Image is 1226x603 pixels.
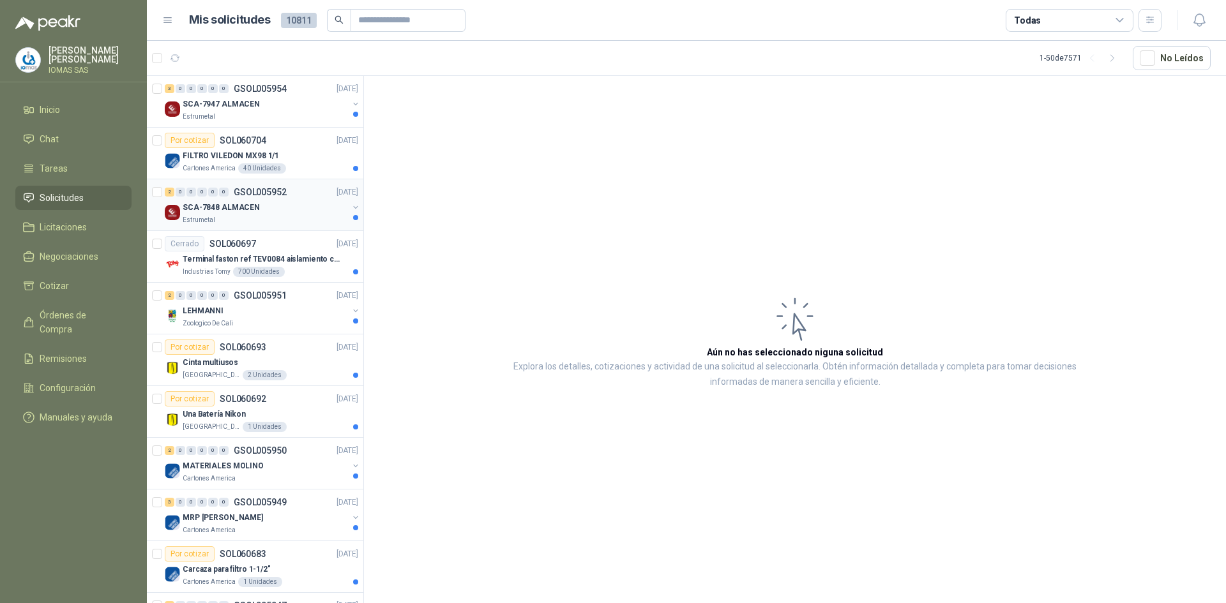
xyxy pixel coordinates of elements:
[165,205,180,220] img: Company Logo
[40,132,59,146] span: Chat
[176,188,185,197] div: 0
[197,84,207,93] div: 0
[186,446,196,455] div: 0
[189,11,271,29] h1: Mis solicitudes
[15,186,132,210] a: Solicitudes
[165,188,174,197] div: 2
[183,512,263,524] p: MRP [PERSON_NAME]
[208,446,218,455] div: 0
[49,66,132,74] p: IOMAS SAS
[234,291,287,300] p: GSOL005951
[337,445,358,457] p: [DATE]
[165,184,361,225] a: 2 0 0 0 0 0 GSOL005952[DATE] Company LogoSCA-7848 ALMACENEstrumetal
[337,496,358,509] p: [DATE]
[197,291,207,300] div: 0
[183,525,236,535] p: Cartones America
[40,279,69,293] span: Cotizar
[281,13,317,28] span: 10811
[165,412,180,427] img: Company Logo
[183,163,236,174] p: Cartones America
[15,215,132,239] a: Licitaciones
[15,274,132,298] a: Cotizar
[183,370,240,380] p: [GEOGRAPHIC_DATA]
[183,577,236,587] p: Cartones America
[220,343,266,352] p: SOL060693
[15,346,132,371] a: Remisiones
[165,360,180,375] img: Company Logo
[40,161,68,175] span: Tareas
[15,156,132,181] a: Tareas
[183,150,279,162] p: FILTRO VILEDON MX98 1/1
[337,341,358,354] p: [DATE]
[40,381,96,395] span: Configuración
[707,345,883,359] h3: Aún no has seleccionado niguna solicitud
[208,84,218,93] div: 0
[220,136,266,145] p: SOL060704
[176,446,185,455] div: 0
[183,98,260,110] p: SCA-7947 ALMACEN
[40,191,84,205] span: Solicitudes
[147,231,363,283] a: CerradoSOL060697[DATE] Company LogoTerminal faston ref TEV0084 aislamiento completoIndustrias Tom...
[243,422,287,432] div: 1 Unidades
[208,498,218,507] div: 0
[165,288,361,329] a: 2 0 0 0 0 0 GSOL005951[DATE] Company LogoLEHMANNIZoologico De Cali
[165,443,361,484] a: 2 0 0 0 0 0 GSOL005950[DATE] Company LogoMATERIALES MOLINOCartones America
[220,549,266,558] p: SOL060683
[147,334,363,386] a: Por cotizarSOL060693[DATE] Company LogoCinta multiusos[GEOGRAPHIC_DATA]2 Unidades
[233,267,285,277] div: 700 Unidades
[219,446,229,455] div: 0
[40,220,87,234] span: Licitaciones
[176,498,185,507] div: 0
[147,386,363,438] a: Por cotizarSOL060692[DATE] Company LogoUna Batería Nikon[GEOGRAPHIC_DATA]1 Unidades
[165,391,215,406] div: Por cotizar
[165,515,180,530] img: Company Logo
[183,408,246,421] p: Una Batería Nikon
[337,290,358,302] p: [DATE]
[219,498,229,507] div: 0
[165,291,174,300] div: 2
[165,339,215,355] div: Por cotizar
[165,133,215,148] div: Por cotizar
[183,253,342,265] p: Terminal faston ref TEV0084 aislamiento completo
[234,498,287,507] p: GSOL005949
[40,249,98,264] span: Negociaciones
[186,291,196,300] div: 0
[183,215,215,225] p: Estrumetal
[16,48,40,72] img: Company Logo
[183,563,271,576] p: Carcaza para filtro 1-1/2"
[15,127,132,151] a: Chat
[165,153,180,168] img: Company Logo
[15,376,132,400] a: Configuración
[197,498,207,507] div: 0
[183,112,215,122] p: Estrumetal
[176,84,185,93] div: 0
[165,567,180,582] img: Company Logo
[165,446,174,455] div: 2
[337,135,358,147] p: [DATE]
[165,236,204,251] div: Cerrado
[165,546,215,562] div: Por cotizar
[40,352,87,366] span: Remisiones
[234,446,287,455] p: GSOL005950
[238,577,282,587] div: 1 Unidades
[165,84,174,93] div: 3
[219,188,229,197] div: 0
[337,83,358,95] p: [DATE]
[183,202,260,214] p: SCA-7848 ALMACEN
[1014,13,1041,27] div: Todas
[40,103,60,117] span: Inicio
[1040,48,1123,68] div: 1 - 50 de 7571
[337,238,358,250] p: [DATE]
[183,422,240,432] p: [GEOGRAPHIC_DATA]
[165,463,180,479] img: Company Logo
[234,84,287,93] p: GSOL005954
[243,370,287,380] div: 2 Unidades
[15,15,80,31] img: Logo peakr
[220,394,266,403] p: SOL060692
[219,291,229,300] div: 0
[186,84,196,93] div: 0
[337,186,358,198] p: [DATE]
[165,257,180,272] img: Company Logo
[209,239,256,248] p: SOL060697
[165,495,361,535] a: 3 0 0 0 0 0 GSOL005949[DATE] Company LogoMRP [PERSON_NAME]Cartones America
